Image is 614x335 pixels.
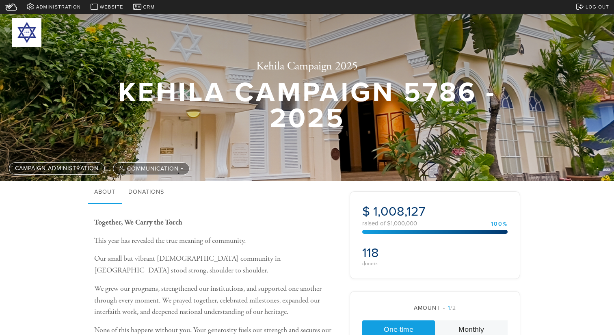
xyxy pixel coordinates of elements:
[94,235,337,247] p: This year has revealed the true meaning of community.
[94,283,337,318] p: We grew our programs, strengthened our institutions, and supported one another through every mome...
[116,60,498,73] h2: Kehila Campaign 2025
[94,253,337,277] p: Our small but vibrant [DEMOGRAPHIC_DATA] community in [GEOGRAPHIC_DATA] stood strong, shoulder to...
[443,305,456,311] span: /2
[113,162,190,175] button: communication
[116,80,498,132] h1: Kehila Campaign 5786 - 2025
[100,4,123,11] span: Website
[122,181,171,204] a: Donations
[36,4,81,11] span: Administration
[362,245,432,261] h2: 118
[362,261,432,266] div: donors
[94,218,182,227] b: Together, We Carry the Torch
[9,162,105,175] a: Campaign Administration
[88,181,122,204] a: About
[491,221,508,227] div: 100%
[448,305,450,311] span: 1
[362,204,370,219] span: $
[362,304,508,312] div: Amount
[586,4,609,11] span: Log out
[12,18,41,47] img: 300x300_JWB%20logo.png
[362,220,508,227] div: raised of $1,000,000
[143,4,155,11] span: CRM
[373,204,425,219] span: 1,008,127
